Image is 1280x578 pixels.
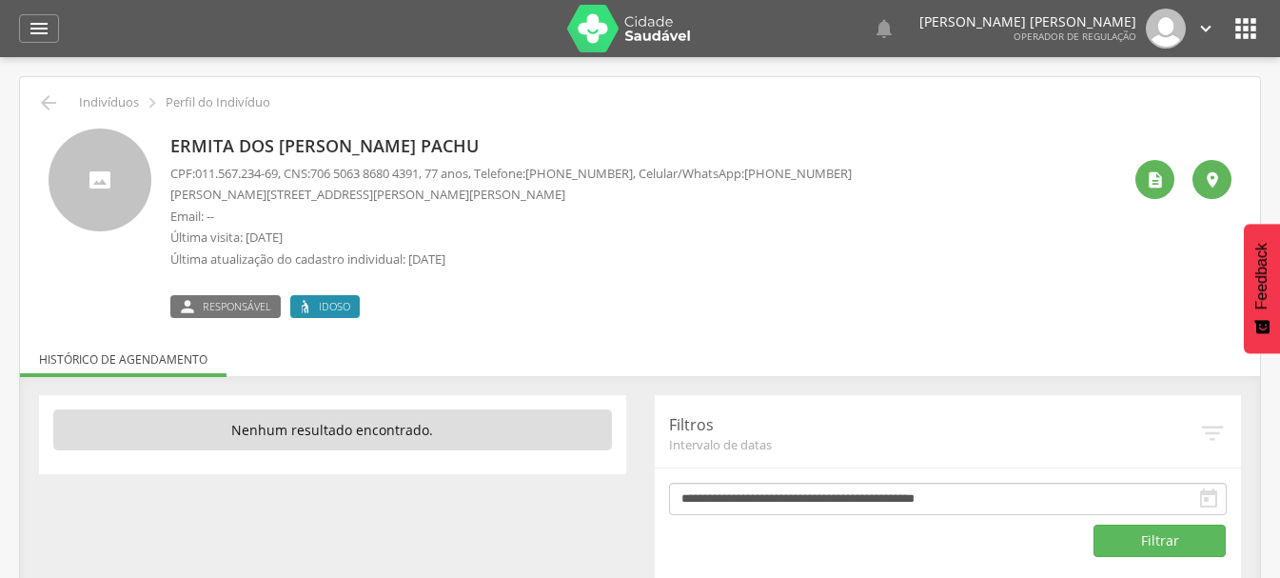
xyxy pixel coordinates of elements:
p: Ermita dos [PERSON_NAME] Pachu [170,134,852,159]
button: Feedback - Mostrar pesquisa [1244,224,1280,353]
a:  [873,9,896,49]
span: Operador de regulação [1014,30,1136,43]
p: CPF: , CNS: , 77 anos, Telefone: , Celular/WhatsApp: [170,165,852,183]
p: Última atualização do cadastro individual: [DATE] [170,250,852,269]
i:  [1231,13,1261,44]
span: Intervalo de datas [669,436,1199,453]
span: Feedback [1253,243,1270,309]
p: Última visita: [DATE] [170,229,852,247]
span: [PHONE_NUMBER] [525,165,633,182]
button: Filtrar [1093,525,1226,557]
i:  [28,17,50,40]
span: 011.567.234-69 [195,165,278,182]
p: Filtros [669,414,1199,436]
i:  [1198,419,1227,448]
p: Indivíduos [79,95,139,110]
i:  [1195,18,1216,39]
i:  [1146,170,1165,189]
p: Perfil do Indivíduo [166,95,270,110]
a:  [1195,9,1216,49]
p: Nenhum resultado encontrado. [53,409,612,451]
i:  [1203,170,1222,189]
i:  [1197,488,1220,510]
p: [PERSON_NAME][STREET_ADDRESS][PERSON_NAME][PERSON_NAME] [170,186,852,204]
span: [PHONE_NUMBER] [744,165,852,182]
span: 706 5063 8680 4391 [310,165,419,182]
span: Idoso [319,299,350,314]
a:  [19,14,59,43]
i:  [178,299,197,314]
i:  [142,92,163,113]
span: Responsável [203,299,271,314]
i:  [873,17,896,40]
p: Email: -- [170,208,852,226]
p: [PERSON_NAME] [PERSON_NAME] [919,15,1136,29]
i:  [37,91,60,114]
